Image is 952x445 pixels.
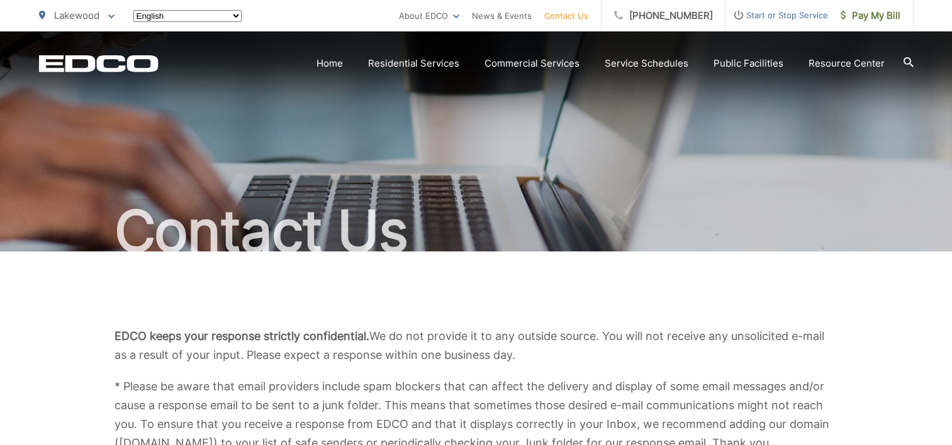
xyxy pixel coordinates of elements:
a: News & Events [472,8,532,23]
a: Home [316,56,343,71]
a: Contact Us [544,8,588,23]
p: We do not provide it to any outside source. You will not receive any unsolicited e-mail as a resu... [115,327,838,365]
span: Lakewood [54,9,99,21]
a: Resource Center [809,56,885,71]
a: Commercial Services [484,56,580,71]
a: Service Schedules [605,56,688,71]
a: EDCD logo. Return to the homepage. [39,55,159,72]
a: Residential Services [368,56,459,71]
span: Pay My Bill [841,8,900,23]
select: Select a language [133,10,242,22]
h1: Contact Us [39,200,914,263]
a: Public Facilities [714,56,783,71]
a: About EDCO [399,8,459,23]
b: EDCO keeps your response strictly confidential. [115,329,369,343]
